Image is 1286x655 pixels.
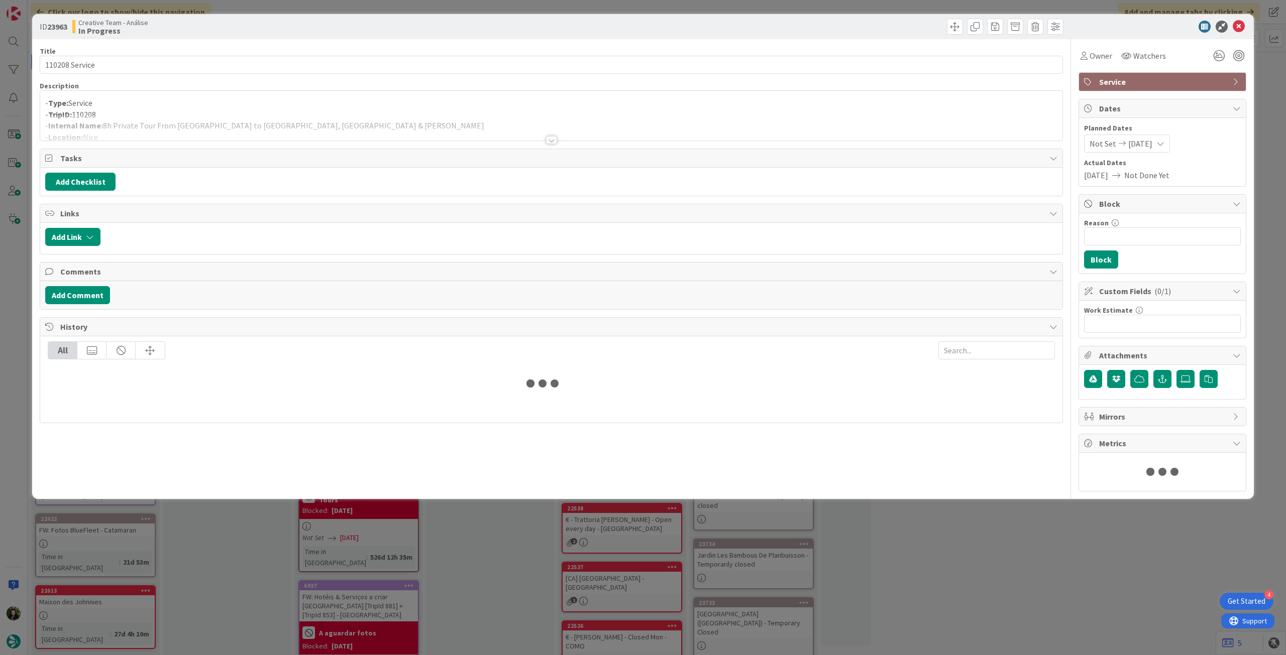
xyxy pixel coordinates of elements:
[45,173,116,191] button: Add Checklist
[45,97,1057,109] p: - Service
[48,109,72,119] strong: TripID:
[1090,50,1112,62] span: Owner
[1084,158,1241,168] span: Actual Dates
[1154,286,1171,296] span: ( 0/1 )
[47,22,67,32] b: 23963
[60,321,1044,333] span: History
[60,152,1044,164] span: Tasks
[938,341,1055,359] input: Search...
[48,342,77,359] div: All
[1099,76,1228,88] span: Service
[1099,102,1228,114] span: Dates
[1099,198,1228,210] span: Block
[1099,437,1228,449] span: Metrics
[45,228,100,246] button: Add Link
[40,56,1063,74] input: type card name here...
[48,98,68,108] strong: Type:
[78,19,148,27] span: Creative Team - Análise
[40,47,56,56] label: Title
[45,109,1057,120] p: - 110208
[45,286,110,304] button: Add Comment
[1264,590,1273,599] div: 4
[1133,50,1166,62] span: Watchers
[1084,123,1241,134] span: Planned Dates
[1099,411,1228,423] span: Mirrors
[1220,593,1273,610] div: Open Get Started checklist, remaining modules: 4
[60,266,1044,278] span: Comments
[78,27,148,35] b: In Progress
[21,2,46,14] span: Support
[40,81,79,90] span: Description
[1124,169,1169,181] span: Not Done Yet
[1090,138,1116,150] span: Not Set
[1228,596,1265,606] div: Get Started
[40,21,67,33] span: ID
[1084,250,1118,269] button: Block
[1084,218,1109,227] label: Reason
[1084,169,1108,181] span: [DATE]
[1099,349,1228,361] span: Attachments
[1128,138,1152,150] span: [DATE]
[1084,306,1133,315] label: Work Estimate
[60,207,1044,219] span: Links
[1099,285,1228,297] span: Custom Fields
